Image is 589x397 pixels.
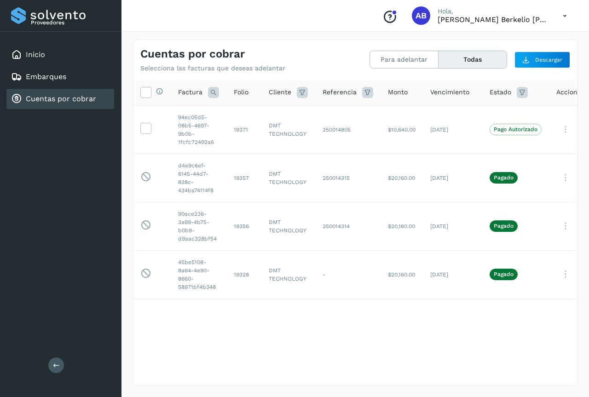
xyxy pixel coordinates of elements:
td: $20,160.00 [381,250,423,299]
p: Pago Autorizado [494,126,537,132]
p: Pagado [494,271,514,277]
td: 19328 [226,250,261,299]
td: DMT TECHNOLOGY [261,105,315,154]
span: Referencia [323,87,357,97]
td: DMT TECHNOLOGY [261,250,315,299]
span: Folio [234,87,248,97]
span: Vencimiento [430,87,469,97]
span: Estado [490,87,511,97]
span: Cliente [269,87,291,97]
td: 94ec05d5-08b5-4697-9b0b-1fcfc72492a6 [171,105,226,154]
td: 90ace236-3a99-4b75-b0b9-d9aac328bf54 [171,202,226,250]
div: Cuentas por cobrar [6,89,114,109]
p: Proveedores [31,19,110,26]
td: [DATE] [423,202,482,250]
td: DMT TECHNOLOGY [261,202,315,250]
div: Inicio [6,45,114,65]
span: Acciones [556,87,584,97]
td: [DATE] [423,154,482,202]
td: 250014314 [315,202,381,250]
span: Descargar [535,56,562,64]
td: 19356 [226,202,261,250]
td: 250014315 [315,154,381,202]
td: 250014805 [315,105,381,154]
p: Pagado [494,174,514,181]
td: 45be5108-8a64-4e90-8660-58971bf4b348 [171,250,226,299]
td: $20,160.00 [381,154,423,202]
a: Cuentas por cobrar [26,94,96,103]
p: Hola, [438,7,548,15]
h4: Cuentas por cobrar [140,47,245,61]
td: [DATE] [423,250,482,299]
p: Pagado [494,223,514,229]
p: Selecciona las facturas que deseas adelantar [140,64,285,72]
a: Inicio [26,50,45,59]
td: [DATE] [423,105,482,154]
td: $10,640.00 [381,105,423,154]
td: 19371 [226,105,261,154]
td: 19357 [226,154,261,202]
td: $20,160.00 [381,202,423,250]
button: Todas [439,51,507,68]
div: Embarques [6,67,114,87]
p: Arturo Berkelio Martinez Hernández [438,15,548,24]
td: d4e9c6ef-6145-44d7-838c-434ba74114f8 [171,154,226,202]
td: - [315,250,381,299]
button: Para adelantar [370,51,439,68]
a: Embarques [26,72,66,81]
button: Descargar [514,52,570,68]
span: Factura [178,87,202,97]
span: Monto [388,87,408,97]
td: DMT TECHNOLOGY [261,154,315,202]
